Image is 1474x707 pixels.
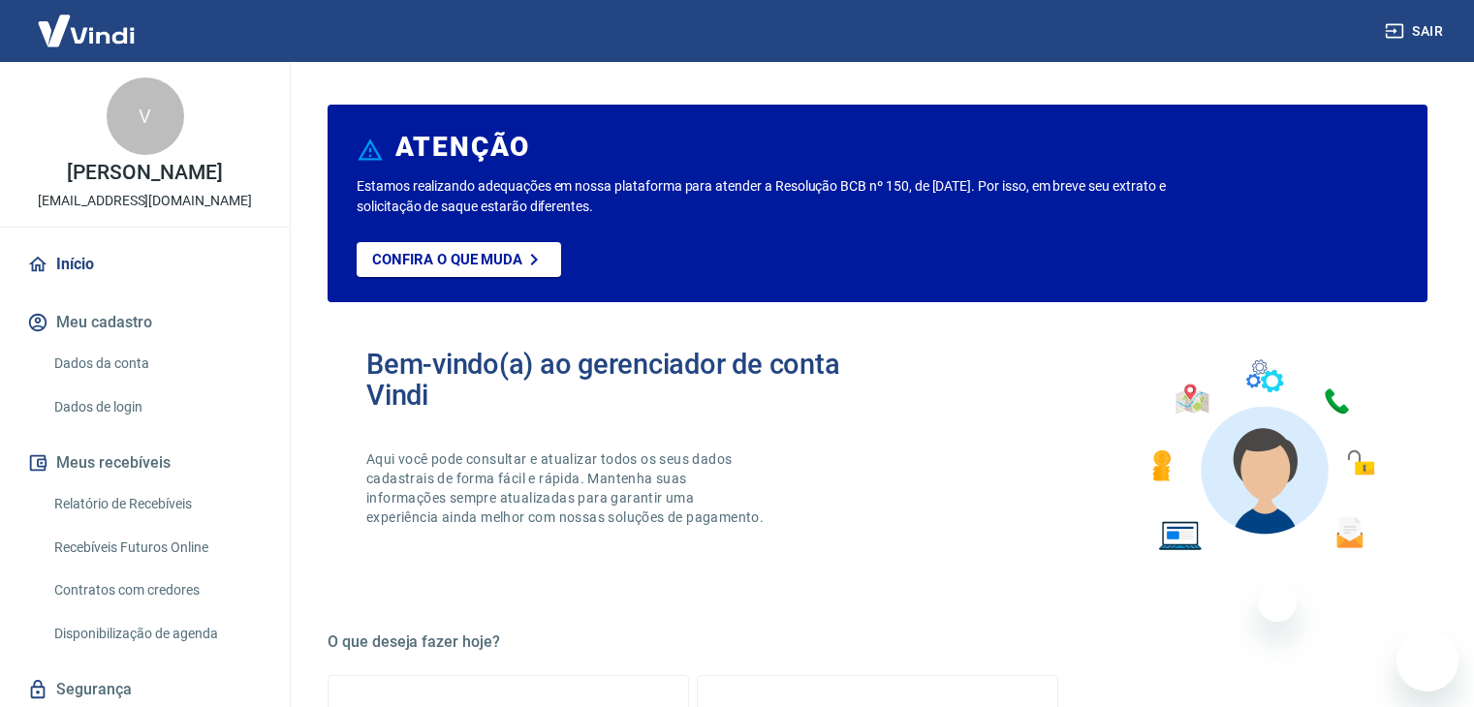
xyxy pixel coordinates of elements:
[23,1,149,60] img: Vindi
[23,301,267,344] button: Meu cadastro
[47,387,267,427] a: Dados de login
[372,251,522,268] p: Confira o que muda
[47,614,267,654] a: Disponibilização de agenda
[67,163,222,183] p: [PERSON_NAME]
[366,349,878,411] h2: Bem-vindo(a) ao gerenciador de conta Vindi
[366,449,768,527] p: Aqui você pode consultar e atualizar todos os seus dados cadastrais de forma fácil e rápida. Mant...
[328,632,1427,652] h5: O que deseja fazer hoje?
[47,570,267,610] a: Contratos com credores
[38,191,252,211] p: [EMAIL_ADDRESS][DOMAIN_NAME]
[107,77,184,155] div: V
[47,484,267,524] a: Relatório de Recebíveis
[1135,349,1389,563] img: Imagem de um avatar masculino com diversos icones exemplificando as funcionalidades do gerenciado...
[357,242,561,277] a: Confira o que muda
[357,176,1190,217] p: Estamos realizando adequações em nossa plataforma para atender a Resolução BCB nº 150, de [DATE]....
[47,528,267,568] a: Recebíveis Futuros Online
[47,344,267,384] a: Dados da conta
[23,243,267,286] a: Início
[1258,583,1297,622] iframe: Fechar mensagem
[1381,14,1451,49] button: Sair
[395,138,530,157] h6: ATENÇÃO
[1396,630,1458,692] iframe: Botão para abrir a janela de mensagens
[23,442,267,484] button: Meus recebíveis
